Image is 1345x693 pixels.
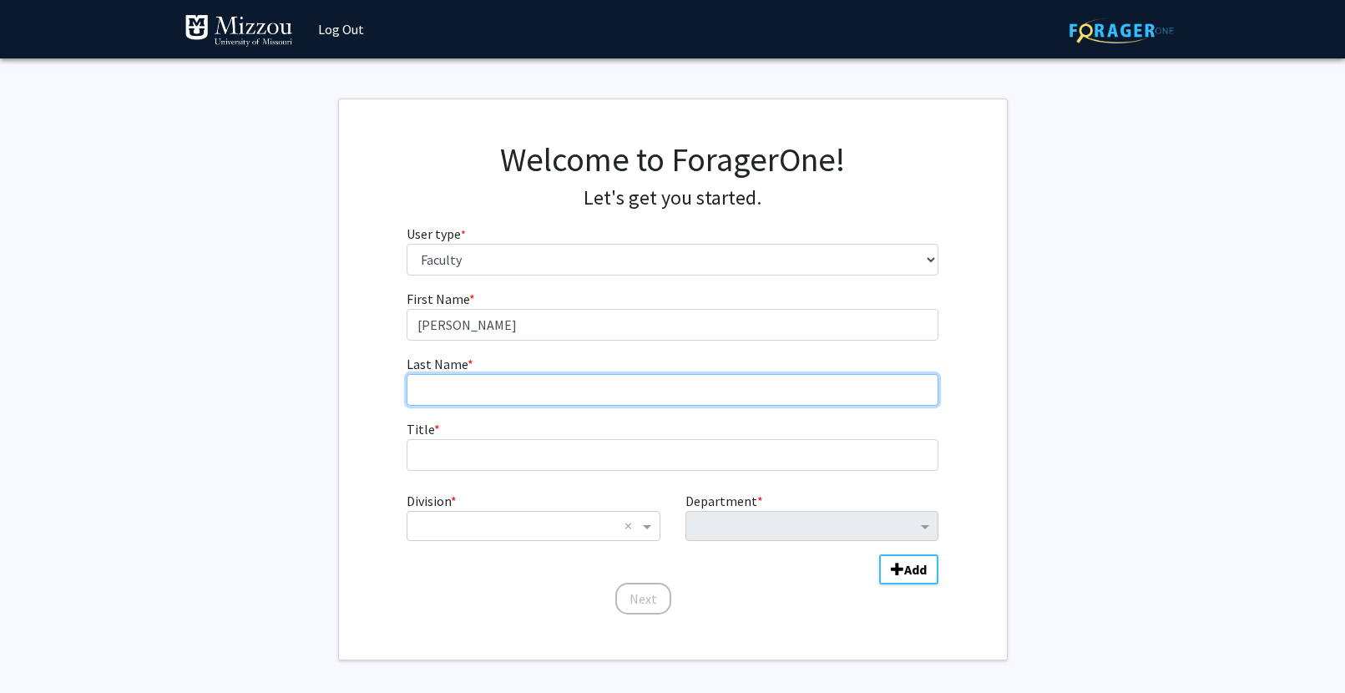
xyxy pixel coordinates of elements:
[624,516,639,536] span: Clear all
[394,491,672,541] div: Division
[407,291,469,307] span: First Name
[407,511,660,541] ng-select: Division
[904,561,927,578] b: Add
[407,356,468,372] span: Last Name
[407,139,938,180] h1: Welcome to ForagerOne!
[879,554,938,584] button: Add Division/Department
[185,14,293,48] img: University of Missouri Logo
[1069,18,1174,43] img: ForagerOne Logo
[407,421,434,438] span: Title
[13,618,71,680] iframe: Chat
[685,511,938,541] ng-select: Department
[615,583,671,615] button: Next
[673,491,951,541] div: Department
[407,186,938,210] h4: Let's get you started.
[407,224,466,244] label: User type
